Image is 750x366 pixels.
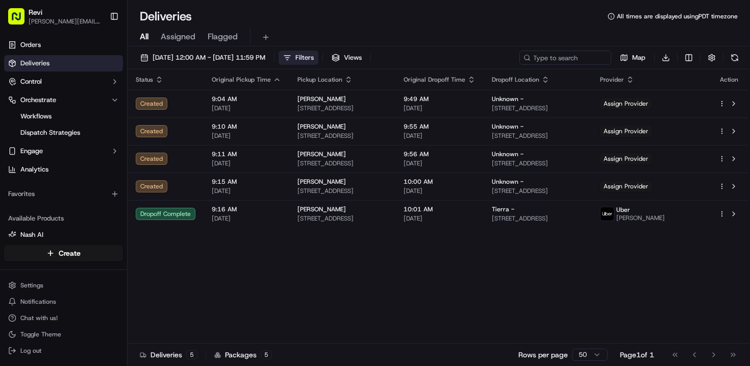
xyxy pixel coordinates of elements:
span: Unknown - [492,150,523,158]
span: Assign Provider [600,126,652,137]
button: Create [4,245,123,261]
span: [STREET_ADDRESS] [492,187,584,195]
span: Engage [20,147,43,156]
span: Unknown - [492,95,523,103]
a: Dispatch Strategies [16,126,111,140]
a: 💻API Documentation [82,144,168,162]
span: [DATE] [212,214,281,223]
span: Uber [616,206,630,214]
button: Map [615,51,650,65]
span: Unknown - [492,123,523,131]
span: Pickup Location [297,76,342,84]
span: Assigned [161,31,195,43]
div: 5 [261,350,272,359]
span: [PERSON_NAME] [297,123,346,131]
span: [STREET_ADDRESS] [297,187,387,195]
span: Analytics [20,165,48,174]
span: 9:16 AM [212,205,281,213]
span: [STREET_ADDRESS] [297,132,387,140]
button: Log out [4,344,123,358]
span: [STREET_ADDRESS] [492,132,584,140]
span: [DATE] [212,159,281,167]
p: Welcome 👋 [10,41,186,57]
img: 1736555255976-a54dd68f-1ca7-489b-9aae-adbdc363a1c4 [10,97,29,116]
button: [DATE] 12:00 AM - [DATE] 11:59 PM [136,51,270,65]
button: Refresh [728,51,742,65]
span: 9:10 AM [212,123,281,131]
button: Start new chat [173,101,186,113]
span: [DATE] [212,104,281,112]
span: Original Dropoff Time [404,76,465,84]
div: Available Products [4,210,123,227]
a: Workflows [16,109,111,124]
button: Toggle Theme [4,327,123,341]
span: [DATE] [404,159,476,167]
button: Filters [279,51,318,65]
span: Assign Provider [600,98,652,109]
span: Provider [600,76,624,84]
button: [PERSON_NAME][EMAIL_ADDRESS][DOMAIN_NAME] [29,17,102,26]
span: 9:55 AM [404,123,476,131]
span: Flagged [208,31,238,43]
span: [STREET_ADDRESS] [297,104,387,112]
span: All times are displayed using PDT timezone [617,12,738,20]
span: Control [20,77,42,86]
span: Assign Provider [600,181,652,192]
span: Workflows [20,112,52,121]
span: [STREET_ADDRESS] [492,104,584,112]
span: 9:11 AM [212,150,281,158]
span: Deliveries [20,59,49,68]
span: [STREET_ADDRESS] [297,214,387,223]
span: Toggle Theme [20,330,61,338]
a: Powered byPylon [72,173,123,181]
span: Views [344,53,362,62]
div: 5 [186,350,197,359]
span: Map [632,53,645,62]
span: Settings [20,281,43,289]
div: 💻 [86,149,94,157]
span: [PERSON_NAME] [297,205,346,213]
span: Knowledge Base [20,148,78,158]
a: 📗Knowledge Base [6,144,82,162]
button: Notifications [4,295,123,309]
div: Action [718,76,740,84]
span: 10:00 AM [404,178,476,186]
span: [DATE] [404,104,476,112]
span: 9:56 AM [404,150,476,158]
div: We're available if you need us! [35,108,129,116]
img: uber-new-logo.jpeg [601,207,614,221]
button: Revi [29,7,42,17]
span: Nash AI [20,230,43,239]
span: [DATE] [404,187,476,195]
span: Filters [295,53,314,62]
span: [PERSON_NAME] [297,178,346,186]
span: [DATE] [212,132,281,140]
input: Got a question? Start typing here... [27,66,184,77]
span: [DATE] 12:00 AM - [DATE] 11:59 PM [153,53,265,62]
span: All [140,31,148,43]
div: Start new chat [35,97,167,108]
span: 9:49 AM [404,95,476,103]
button: Chat with us! [4,311,123,325]
button: Revi[PERSON_NAME][EMAIL_ADDRESS][DOMAIN_NAME] [4,4,106,29]
span: [DATE] [212,187,281,195]
input: Type to search [519,51,611,65]
div: Page 1 of 1 [620,350,654,360]
span: Notifications [20,298,56,306]
span: 9:04 AM [212,95,281,103]
span: API Documentation [96,148,164,158]
a: Nash AI [8,230,119,239]
h1: Deliveries [140,8,192,25]
span: Orchestrate [20,95,56,105]
span: Original Pickup Time [212,76,271,84]
div: Packages [214,350,272,360]
span: Pylon [102,173,123,181]
div: 📗 [10,149,18,157]
span: [STREET_ADDRESS] [492,159,584,167]
span: Assign Provider [600,153,652,164]
span: Status [136,76,153,84]
span: [DATE] [404,214,476,223]
span: [DATE] [404,132,476,140]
